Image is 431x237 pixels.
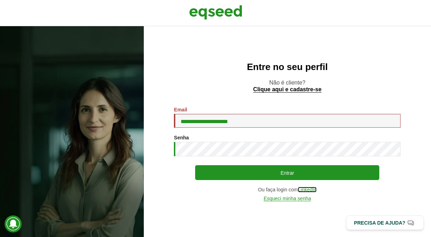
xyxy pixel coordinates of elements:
label: Senha [174,135,189,140]
h2: Entre no seu perfil [158,62,417,72]
img: EqSeed Logo [189,4,242,21]
a: Esqueci minha senha [263,196,311,201]
a: LinkedIn [298,187,317,192]
div: Ou faça login com [174,187,401,192]
p: Não é cliente? [158,79,417,93]
a: Clique aqui e cadastre-se [253,87,322,93]
button: Entrar [195,165,379,180]
label: Email [174,107,187,112]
